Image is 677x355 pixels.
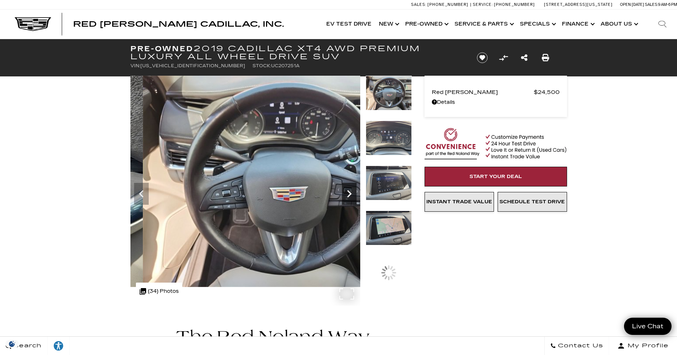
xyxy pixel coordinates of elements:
[469,174,522,180] span: Start Your Deal
[625,341,669,351] span: My Profile
[499,199,565,205] span: Schedule Test Drive
[130,44,194,53] strong: Pre-Owned
[474,52,490,64] button: Save vehicle
[658,2,677,7] span: 9 AM-6 PM
[130,63,140,68] span: VIN:
[498,192,567,212] a: Schedule Test Drive
[130,76,437,287] img: Used 2019 SHADOW METALLIC Cadillac AWD Premium Luxury image 13
[516,10,558,39] a: Specials
[402,10,451,39] a: Pre-Owned
[411,3,470,7] a: Sales: [PHONE_NUMBER]
[271,63,300,68] span: UC207251A
[323,10,375,39] a: EV Test Drive
[375,10,402,39] a: New
[521,53,528,63] a: Share this Pre-Owned 2019 Cadillac XT4 AWD Premium Luxury All Wheel Drive SUV
[425,167,567,186] a: Start Your Deal
[432,87,560,97] a: Red [PERSON_NAME] $24,500
[620,2,644,7] span: Open [DATE]
[366,166,412,200] img: Used 2019 SHADOW METALLIC Cadillac AWD Premium Luxury image 15
[411,2,426,7] span: Sales:
[544,337,609,355] a: Contact Us
[534,87,560,97] span: $24,500
[15,17,51,31] img: Cadillac Dark Logo with Cadillac White Text
[11,341,42,351] span: Search
[252,63,271,68] span: Stock:
[342,183,357,205] div: Next
[451,10,516,39] a: Service & Parts
[473,2,493,7] span: Service:
[470,3,537,7] a: Service: [PHONE_NUMBER]
[556,341,603,351] span: Contact Us
[498,52,509,63] button: Compare Vehicle
[597,10,640,39] a: About Us
[366,121,412,155] img: Used 2019 SHADOW METALLIC Cadillac AWD Premium Luxury image 14
[366,211,412,245] img: Used 2019 SHADOW METALLIC Cadillac AWD Premium Luxury image 16
[73,20,284,28] a: Red [PERSON_NAME] Cadillac, Inc.
[47,337,70,355] a: Explore your accessibility options
[432,97,560,107] a: Details
[425,192,494,212] a: Instant Trade Value
[558,10,597,39] a: Finance
[134,183,149,205] div: Previous
[130,45,465,61] h1: 2019 Cadillac XT4 AWD Premium Luxury All Wheel Drive SUV
[4,340,20,348] img: Opt-Out Icon
[136,283,182,300] div: (34) Photos
[544,2,613,7] a: [STREET_ADDRESS][US_STATE]
[4,340,20,348] section: Click to Open Cookie Consent Modal
[140,63,245,68] span: [US_VEHICLE_IDENTIFICATION_NUMBER]
[609,337,677,355] button: Open user profile menu
[645,2,658,7] span: Sales:
[426,199,492,205] span: Instant Trade Value
[432,87,534,97] span: Red [PERSON_NAME]
[427,2,468,7] span: [PHONE_NUMBER]
[47,340,69,351] div: Explore your accessibility options
[624,318,672,335] a: Live Chat
[628,322,667,331] span: Live Chat
[366,76,412,110] img: Used 2019 SHADOW METALLIC Cadillac AWD Premium Luxury image 13
[494,2,535,7] span: [PHONE_NUMBER]
[542,53,549,63] a: Print this Pre-Owned 2019 Cadillac XT4 AWD Premium Luxury All Wheel Drive SUV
